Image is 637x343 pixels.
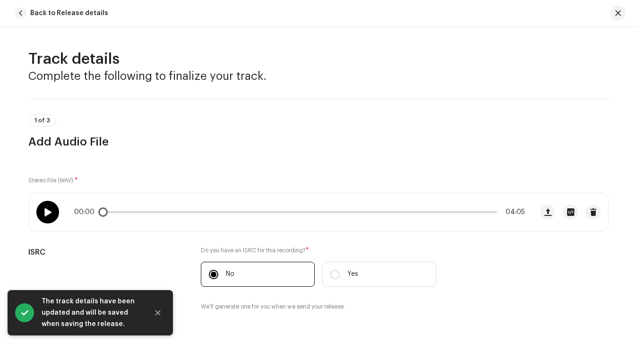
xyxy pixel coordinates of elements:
[201,247,436,254] label: Do you have an ISRC for this recording?
[148,303,167,322] button: Close
[501,208,525,216] span: 04:05
[28,69,609,84] h3: Complete the following to finalize your track.
[226,269,234,279] p: No
[347,269,358,279] p: Yes
[42,296,141,330] div: The track details have been updated and will be saved when saving the release.
[28,247,186,258] h5: ISRC
[28,50,609,69] h2: Track details
[28,134,609,149] h3: Add Audio File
